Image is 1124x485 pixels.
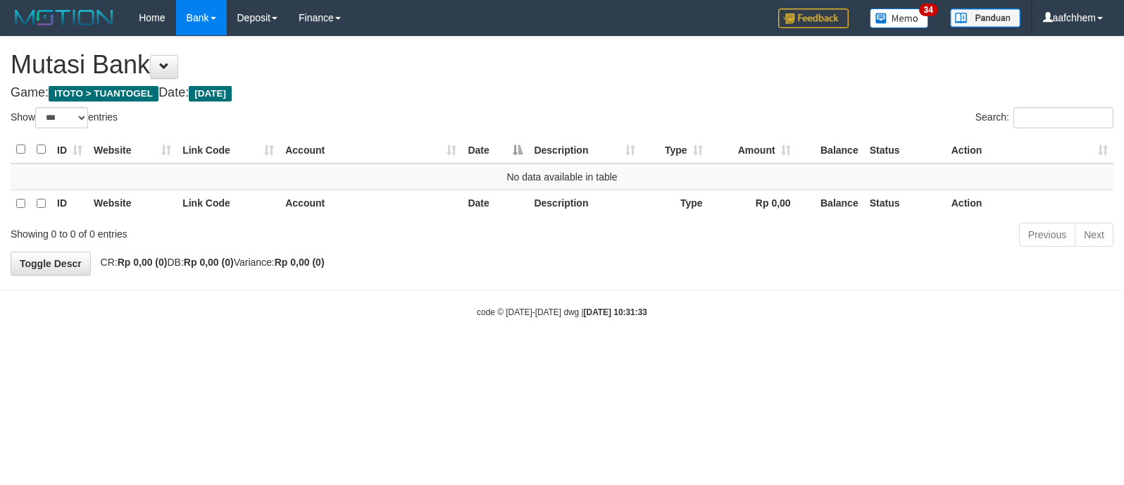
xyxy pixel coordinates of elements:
th: Link Code: activate to sort column ascending [177,136,280,164]
th: Description: activate to sort column ascending [528,136,640,164]
th: Date: activate to sort column descending [462,136,528,164]
a: Previous [1019,223,1075,247]
td: No data available in table [11,164,1113,190]
span: [DATE] [189,86,232,102]
strong: Rp 0,00 (0) [118,257,168,268]
th: Account: activate to sort column ascending [280,136,462,164]
th: Website [88,190,177,217]
th: ID [51,190,88,217]
th: Date [462,190,528,217]
th: Type [641,190,708,217]
img: Feedback.jpg [778,8,849,28]
strong: Rp 0,00 (0) [184,257,234,268]
img: MOTION_logo.png [11,7,118,28]
a: Toggle Descr [11,252,91,276]
span: CR: DB: Variance: [94,257,325,268]
a: Next [1075,223,1113,247]
th: Balance [797,136,864,164]
th: Link Code [177,190,280,217]
img: Button%20Memo.svg [870,8,929,28]
div: Showing 0 to 0 of 0 entries [11,221,458,241]
strong: [DATE] 10:31:33 [584,307,647,317]
h4: Game: Date: [11,86,1113,100]
label: Search: [975,107,1113,128]
label: Show entries [11,107,118,128]
th: Type: activate to sort column ascending [641,136,708,164]
img: panduan.png [950,8,1020,27]
th: Account [280,190,462,217]
th: ID: activate to sort column ascending [51,136,88,164]
th: Description [528,190,640,217]
th: Rp 0,00 [708,190,797,217]
th: Website: activate to sort column ascending [88,136,177,164]
span: 34 [919,4,938,16]
th: Status [864,136,946,164]
th: Action: activate to sort column ascending [946,136,1113,164]
span: ITOTO > TUANTOGEL [49,86,158,102]
small: code © [DATE]-[DATE] dwg | [477,307,647,317]
th: Action [946,190,1113,217]
strong: Rp 0,00 (0) [275,257,325,268]
th: Status [864,190,946,217]
input: Search: [1013,107,1113,128]
th: Amount: activate to sort column ascending [708,136,797,164]
th: Balance [797,190,864,217]
h1: Mutasi Bank [11,51,1113,79]
select: Showentries [35,107,88,128]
